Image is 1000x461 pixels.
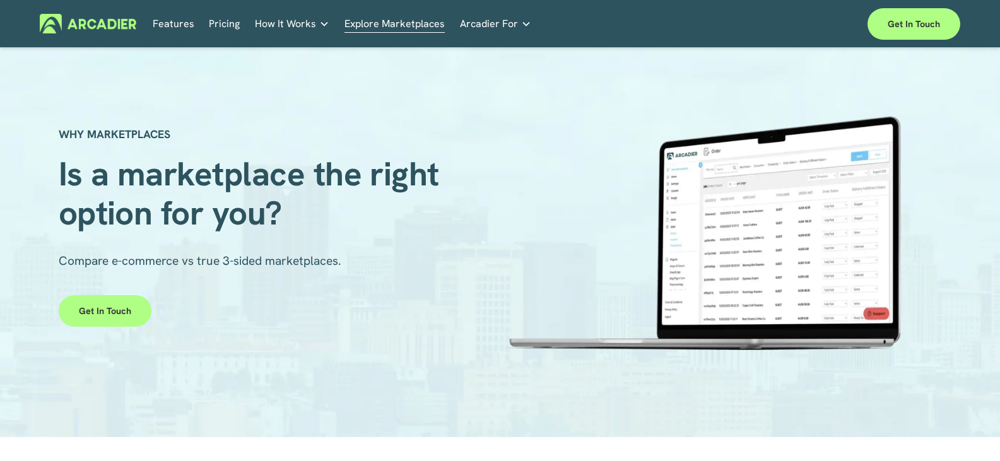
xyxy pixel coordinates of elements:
a: Get in touch [59,295,151,327]
span: Is a marketplace the right option for you? [59,152,448,235]
a: Pricing [209,14,240,33]
a: Explore Marketplaces [344,14,445,33]
span: How It Works [255,15,316,33]
a: Features [153,14,194,33]
img: Arcadier [40,14,136,33]
strong: WHY MARKETPLACES [59,127,170,141]
span: Arcadier For [460,15,518,33]
span: Compare e-commerce vs true 3-sided marketplaces. [59,253,341,269]
a: folder dropdown [255,14,329,33]
a: folder dropdown [460,14,531,33]
a: Get in touch [868,8,960,40]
